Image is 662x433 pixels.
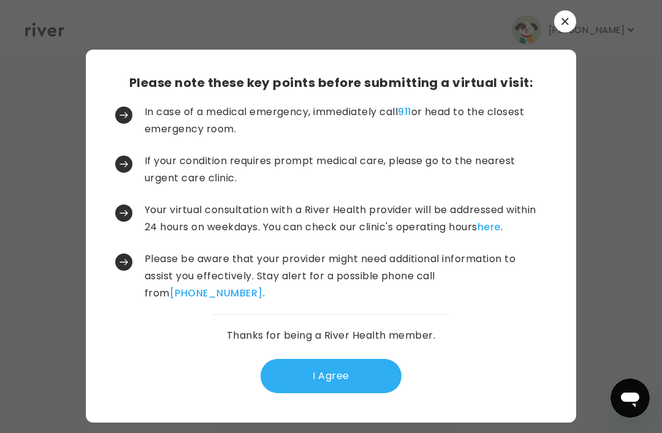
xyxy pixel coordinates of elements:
[611,378,650,418] iframe: Button to launch messaging window
[261,359,401,393] button: I Agree
[170,286,263,300] a: [PHONE_NUMBER]
[145,250,544,302] p: Please be aware that your provider might need additional information to assist you effectively. S...
[227,327,436,344] p: Thanks for being a River Health member.
[129,74,533,91] h3: Please note these key points before submitting a virtual visit:
[477,220,501,234] a: here
[145,152,544,187] p: If your condition requires prompt medical care, please go to the nearest urgent care clinic.
[145,201,544,236] p: Your virtual consultation with a River Health provider will be addressed within 24 hours on weekd...
[398,105,411,119] a: 911
[145,104,544,138] p: In case of a medical emergency, immediately call or head to the closest emergency room.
